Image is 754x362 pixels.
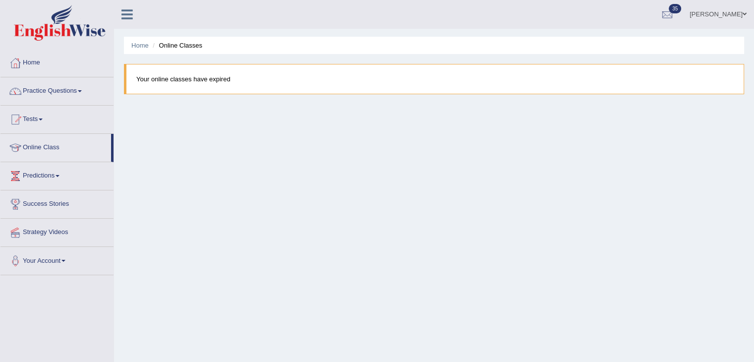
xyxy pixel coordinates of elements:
a: Home [131,42,149,49]
a: Tests [0,106,114,130]
li: Online Classes [150,41,202,50]
a: Predictions [0,162,114,187]
blockquote: Your online classes have expired [124,64,744,94]
a: Practice Questions [0,77,114,102]
a: Online Class [0,134,111,159]
a: Strategy Videos [0,219,114,243]
span: 35 [669,4,681,13]
a: Your Account [0,247,114,272]
a: Home [0,49,114,74]
a: Success Stories [0,190,114,215]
